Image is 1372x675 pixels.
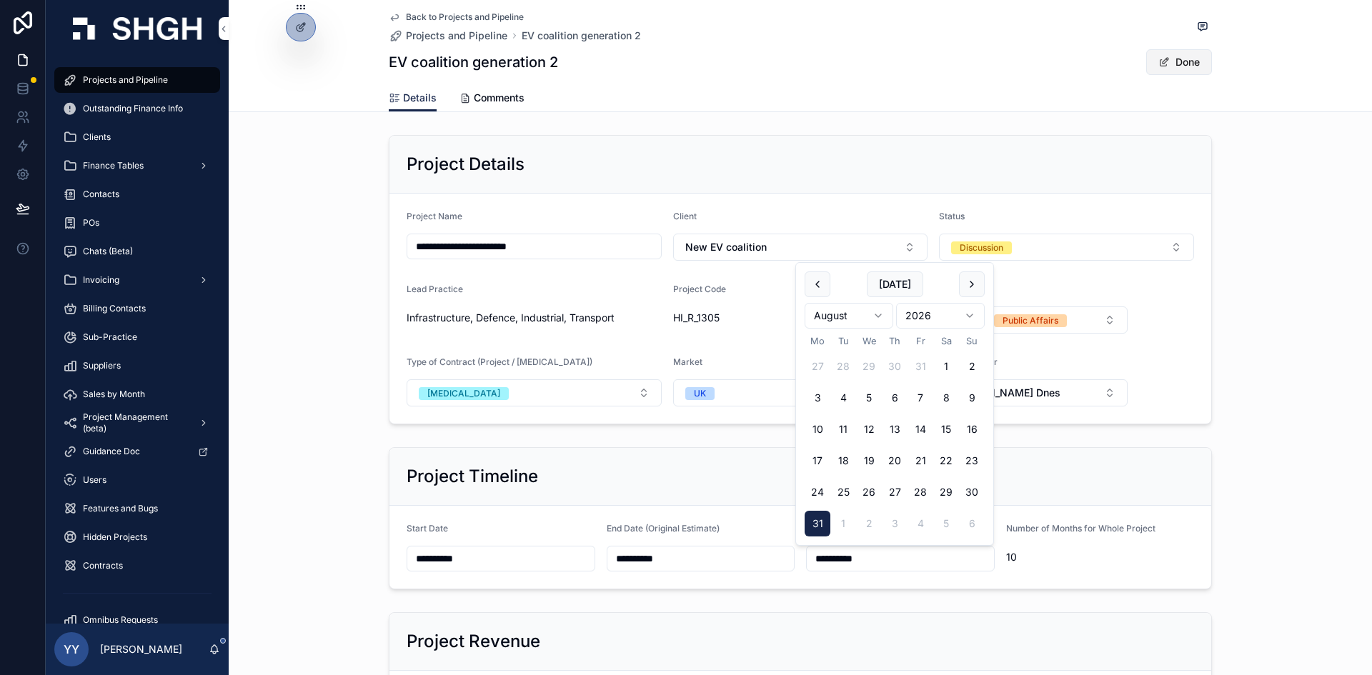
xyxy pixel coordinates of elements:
button: Sunday, 2 August 2026 [959,354,985,379]
button: Friday, 7 August 2026 [908,385,933,411]
button: Select Button [939,234,1194,261]
span: Projects and Pipeline [406,29,507,43]
a: Project Management (beta) [54,410,220,436]
button: Saturday, 22 August 2026 [933,448,959,474]
a: Sub-Practice [54,324,220,350]
th: Friday [908,334,933,348]
a: Omnibus Requests [54,607,220,633]
a: Guidance Doc [54,439,220,464]
button: Select Button [407,379,662,406]
span: [PERSON_NAME] Dnes [951,386,1060,400]
span: Infrastructure, Defence, Industrial, Transport [407,311,615,325]
button: Thursday, 30 July 2026 [882,354,908,379]
th: Saturday [933,334,959,348]
span: Project Management (beta) [83,411,187,434]
a: Suppliers [54,353,220,379]
th: Sunday [959,334,985,348]
button: Monday, 17 August 2026 [805,448,830,474]
button: Unselect UK [685,386,715,400]
button: Saturday, 5 September 2026 [933,511,959,536]
a: EV coalition generation 2 [522,29,641,43]
span: Contacts [83,189,119,200]
span: Chats (Beta) [83,246,133,257]
span: Client [673,211,697,221]
button: Sunday, 23 August 2026 [959,448,985,474]
h2: Project Timeline [407,465,538,488]
span: Billing Contacts [83,303,146,314]
a: Outstanding Finance Info [54,96,220,121]
a: Chats (Beta) [54,239,220,264]
a: Clients [54,124,220,150]
span: YY [64,641,79,658]
span: Type of Contract (Project / [MEDICAL_DATA]) [407,356,592,367]
span: Suppliers [83,360,121,371]
a: Billing Contacts [54,296,220,321]
a: Features and Bugs [54,496,220,521]
button: Sunday, 16 August 2026 [959,416,985,442]
button: [DATE] [867,271,923,297]
span: Back to Projects and Pipeline [406,11,524,23]
span: Guidance Doc [83,446,140,457]
a: Projects and Pipeline [389,29,507,43]
p: [PERSON_NAME] [100,642,182,656]
a: Finance Tables [54,153,220,179]
a: Invoicing [54,267,220,293]
button: Wednesday, 12 August 2026 [856,416,882,442]
span: Number of Months for Whole Project [1006,523,1155,534]
img: App logo [73,17,202,40]
button: Friday, 31 July 2026 [908,354,933,379]
h1: EV coalition generation 2 [389,52,558,72]
span: Sub-Practice [83,331,137,343]
span: Market [673,356,702,367]
span: End Date (Original Estimate) [607,523,720,534]
span: Comments [474,91,525,105]
button: Done [1146,49,1212,75]
button: Wednesday, 26 August 2026 [856,479,882,505]
button: Tuesday, 25 August 2026 [830,479,856,505]
div: UK [694,387,706,400]
button: Thursday, 3 September 2026 [882,511,908,536]
span: Invoicing [83,274,119,286]
button: Friday, 21 August 2026 [908,448,933,474]
h2: Project Details [407,153,525,176]
button: Tuesday, 4 August 2026 [830,385,856,411]
a: Hidden Projects [54,524,220,550]
button: Tuesday, 28 July 2026 [830,354,856,379]
span: 10 [1006,550,1195,564]
span: Status [939,211,965,221]
button: Sunday, 6 September 2026 [959,511,985,536]
button: Thursday, 6 August 2026 [882,385,908,411]
button: Tuesday, 11 August 2026 [830,416,856,442]
a: Comments [459,85,525,114]
button: Monday, 10 August 2026 [805,416,830,442]
span: Contracts [83,560,123,571]
div: Discussion [960,241,1003,254]
div: scrollable content [46,57,229,624]
button: Saturday, 29 August 2026 [933,479,959,505]
button: Select Button [873,306,1128,334]
button: Wednesday, 5 August 2026 [856,385,882,411]
span: Features and Bugs [83,503,158,514]
button: Friday, 28 August 2026 [908,479,933,505]
button: Wednesday, 2 September 2026 [856,511,882,536]
a: Back to Projects and Pipeline [389,11,524,23]
a: Sales by Month [54,381,220,407]
button: Tuesday, 1 September 2026 [830,511,856,536]
span: HI_R_1305 [673,311,862,325]
th: Thursday [882,334,908,348]
span: Users [83,474,106,486]
span: Lead Practice [407,284,463,294]
button: Unselect PUBLIC_AFFAIRS [994,313,1067,327]
a: Users [54,467,220,493]
th: Wednesday [856,334,882,348]
button: Tuesday, 18 August 2026 [830,448,856,474]
button: Saturday, 8 August 2026 [933,385,959,411]
span: Project Code [673,284,726,294]
span: New EV coalition [685,240,767,254]
button: Monday, 31 August 2026, selected [805,511,830,536]
button: Thursday, 27 August 2026 [882,479,908,505]
a: Details [389,85,437,112]
span: Start Date [407,523,448,534]
span: Hidden Projects [83,531,147,543]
